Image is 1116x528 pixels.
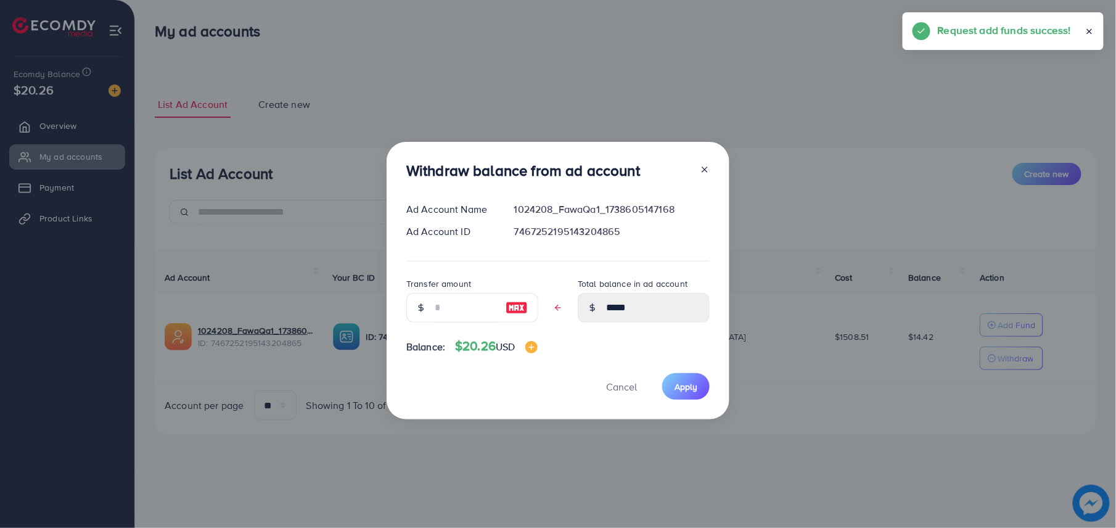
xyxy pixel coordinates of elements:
img: image [506,300,528,315]
span: Apply [675,381,697,393]
label: Transfer amount [406,278,471,290]
img: image [525,341,538,353]
span: Cancel [606,380,637,394]
div: 7467252195143204865 [504,225,720,239]
h4: $20.26 [455,339,537,354]
h5: Request add funds success! [938,22,1071,38]
button: Cancel [591,373,652,400]
h3: Withdraw balance from ad account [406,162,640,179]
div: 1024208_FawaQa1_1738605147168 [504,202,720,217]
button: Apply [662,373,710,400]
div: Ad Account ID [396,225,504,239]
span: Balance: [406,340,445,354]
div: Ad Account Name [396,202,504,217]
span: USD [496,340,515,353]
label: Total balance in ad account [578,278,687,290]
